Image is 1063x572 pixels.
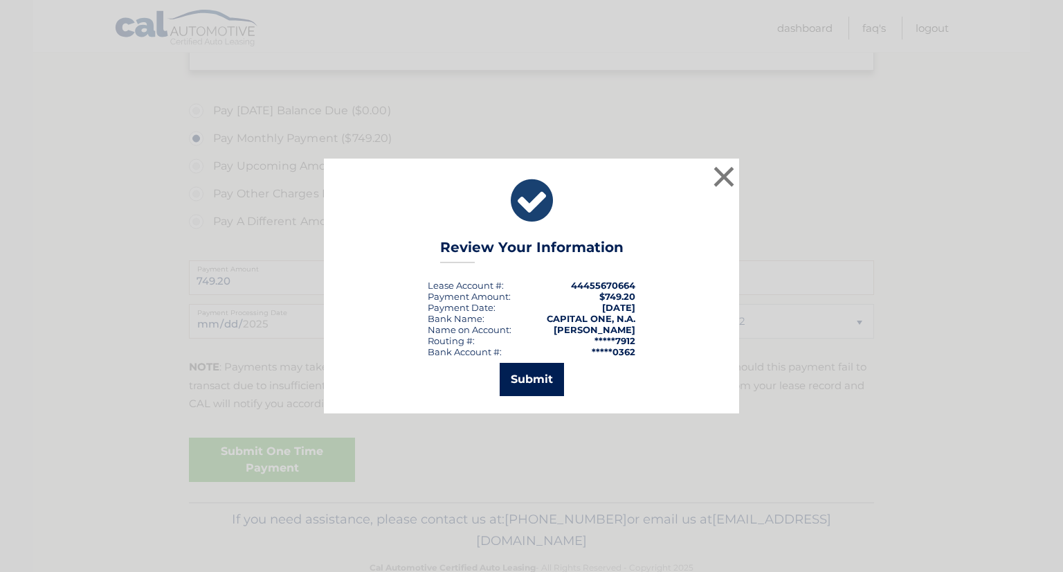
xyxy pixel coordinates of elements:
[428,302,496,313] div: :
[571,280,635,291] strong: 44455670664
[428,302,493,313] span: Payment Date
[599,291,635,302] span: $749.20
[710,163,738,190] button: ×
[547,313,635,324] strong: CAPITAL ONE, N.A.
[440,239,624,263] h3: Review Your Information
[428,335,475,346] div: Routing #:
[554,324,635,335] strong: [PERSON_NAME]
[428,291,511,302] div: Payment Amount:
[428,280,504,291] div: Lease Account #:
[428,346,502,357] div: Bank Account #:
[500,363,564,396] button: Submit
[602,302,635,313] span: [DATE]
[428,324,511,335] div: Name on Account:
[428,313,484,324] div: Bank Name:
